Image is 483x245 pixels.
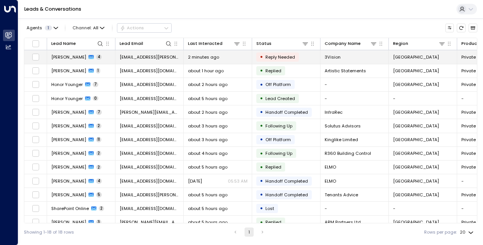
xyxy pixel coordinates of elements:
[51,123,86,129] span: Gareck Wilson
[260,189,263,200] div: •
[320,78,389,91] td: -
[393,192,439,198] span: London
[120,40,143,47] div: Lead Email
[188,178,202,184] span: Yesterday
[27,26,42,30] span: Agents
[393,137,439,143] span: London
[393,81,439,87] span: London
[32,95,39,102] span: Toggle select row
[320,92,389,105] td: -
[188,40,223,47] div: Last Interacted
[32,218,39,226] span: Toggle select row
[265,68,281,74] span: Replied
[120,137,179,143] span: thana@kinglikeconcierge.com
[393,68,439,74] span: London
[188,123,227,129] span: about 3 hours ago
[188,150,227,156] span: about 4 hours ago
[325,40,377,47] div: Company Name
[325,40,361,47] div: Company Name
[245,228,254,237] button: page 1
[96,178,102,184] span: 4
[51,178,86,184] span: Emma Chandler
[120,54,179,60] span: rafi.cohen@3vision.tv
[188,109,227,115] span: about 2 hours ago
[260,107,263,117] div: •
[260,93,263,103] div: •
[120,123,179,129] span: gwilson@solutus.co.uk
[265,81,291,87] span: Off Platform
[325,219,361,225] span: ARM Partners Ltd
[265,123,292,129] span: Following Up
[32,136,39,143] span: Toggle select row
[325,192,358,198] span: Tenants Advice
[188,219,227,225] span: about 5 hours ago
[320,202,389,215] td: -
[393,54,439,60] span: London
[120,81,179,87] span: honor.younger@tavexbullion.co.uk
[96,54,102,60] span: 4
[265,109,308,115] span: Handoff Completed
[393,123,439,129] span: London
[260,121,263,131] div: •
[51,137,86,143] span: Athanasios Mougios
[93,96,98,101] span: 0
[325,137,358,143] span: Kinglike Limited
[457,24,466,32] span: Refresh
[120,192,179,198] span: caitie.kennedy@tenantsadvice.co.uk
[260,162,263,172] div: •
[32,67,39,75] span: Toggle select row
[260,203,263,213] div: •
[51,219,86,225] span: Alexander Mignone
[120,68,179,74] span: zoe@artisticstatements.co.uk
[120,25,144,30] div: Actions
[393,150,439,156] span: London
[325,109,343,115] span: InfraRec
[32,150,39,157] span: Toggle select row
[188,95,227,102] span: about 5 hours ago
[96,192,102,197] span: 5
[265,178,308,184] span: Handoff Completed
[51,95,83,102] span: Honor Younger
[469,24,477,32] button: Archived Leads
[445,24,454,32] button: Customize
[117,23,172,32] button: Actions
[51,150,86,156] span: Martin Smith
[32,122,39,130] span: Toggle select row
[51,109,86,115] span: James Ryan
[265,137,291,143] span: Off Platform
[120,95,179,102] span: honor.younger@tavexbullion.co.uk
[120,150,179,156] span: martinsmith@r360group.com
[393,164,439,170] span: London
[120,109,179,115] span: james@infra-rec.com
[51,68,86,74] span: Zoe Allen
[389,92,457,105] td: -
[393,109,439,115] span: London
[32,81,39,88] span: Toggle select row
[389,202,457,215] td: -
[260,134,263,145] div: •
[51,54,86,60] span: Rafi Cohen
[424,229,457,235] label: Rows per page:
[325,68,366,74] span: Artistic Statements
[24,6,81,12] a: Leads & Conversations
[93,82,98,87] span: 7
[265,150,292,156] span: Following Up
[99,206,104,211] span: 2
[70,24,107,32] span: Channel:
[51,40,76,47] div: Lead Name
[265,95,295,102] span: Lead Created
[260,176,263,186] div: •
[51,40,104,47] div: Lead Name
[260,217,263,228] div: •
[120,178,179,184] span: emma.chandler95@outlook.com
[96,165,101,170] span: 2
[93,25,98,30] span: All
[188,137,227,143] span: about 3 hours ago
[256,40,309,47] div: Status
[96,68,100,73] span: 1
[24,229,74,235] div: Showing 1-18 of 18 rows
[32,40,39,48] span: Toggle select all
[96,137,101,142] span: 11
[256,40,271,47] div: Status
[325,178,336,184] span: ELMO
